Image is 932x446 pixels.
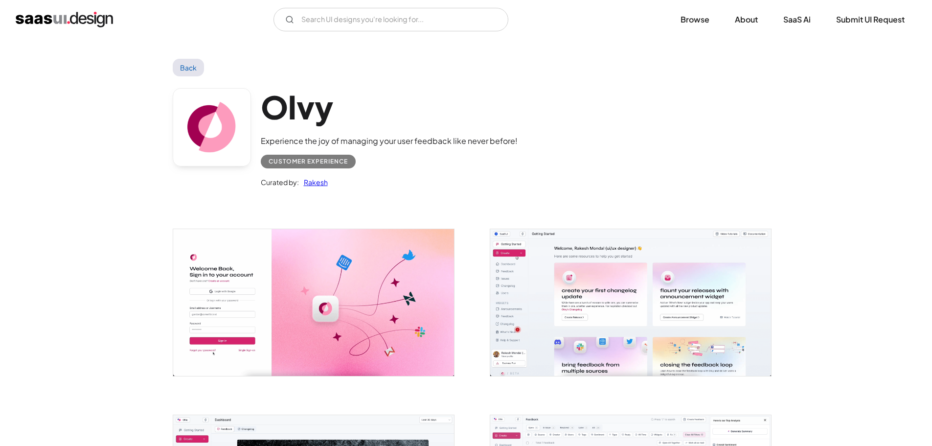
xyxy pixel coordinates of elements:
div: Experience the joy of managing your user feedback like never before! [261,135,518,147]
a: open lightbox [173,229,454,376]
a: home [16,12,113,27]
form: Email Form [273,8,508,31]
a: open lightbox [490,229,771,376]
a: Rakesh [299,176,328,188]
a: Submit UI Request [824,9,916,30]
img: 64151e20babae4e17ecbc73e_Olvy%20Sign%20In.png [173,229,454,376]
a: About [723,9,770,30]
a: Back [173,59,205,76]
a: Browse [669,9,721,30]
input: Search UI designs you're looking for... [273,8,508,31]
div: Customer Experience [269,156,348,167]
div: Curated by: [261,176,299,188]
h1: Olvy [261,88,518,126]
a: SaaS Ai [772,9,822,30]
img: 64151e20babae48621cbc73d_Olvy%20Getting%20Started.png [490,229,771,376]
